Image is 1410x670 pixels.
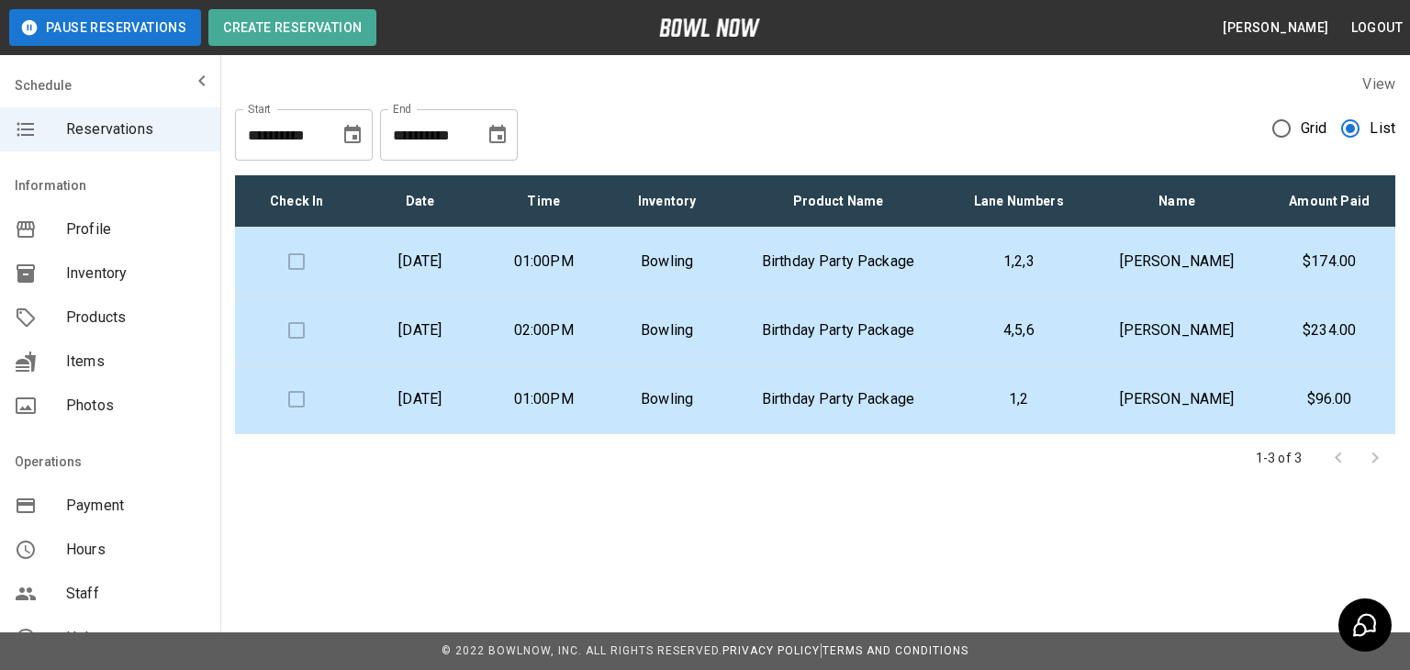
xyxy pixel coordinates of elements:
[334,117,371,153] button: Choose date, selected date is Aug 12, 2025
[744,388,933,410] p: Birthday Party Package
[1362,75,1395,93] label: View
[358,175,481,228] th: Date
[1301,117,1327,140] span: Grid
[1105,319,1248,341] p: [PERSON_NAME]
[1263,175,1395,228] th: Amount Paid
[620,251,713,273] p: Bowling
[66,495,206,517] span: Payment
[620,319,713,341] p: Bowling
[497,388,590,410] p: 01:00PM
[659,18,760,37] img: logo
[66,351,206,373] span: Items
[729,175,947,228] th: Product Name
[373,388,466,410] p: [DATE]
[744,319,933,341] p: Birthday Party Package
[497,319,590,341] p: 02:00PM
[962,251,1076,273] p: 1,2,3
[605,175,728,228] th: Inventory
[66,118,206,140] span: Reservations
[479,117,516,153] button: Choose date, selected date is Sep 12, 2025
[1256,449,1302,467] p: 1-3 of 3
[66,539,206,561] span: Hours
[962,319,1076,341] p: 4,5,6
[722,644,820,657] a: Privacy Policy
[66,583,206,605] span: Staff
[620,388,713,410] p: Bowling
[947,175,1091,228] th: Lane Numbers
[66,395,206,417] span: Photos
[822,644,968,657] a: Terms and Conditions
[66,262,206,285] span: Inventory
[482,175,605,228] th: Time
[1215,11,1336,45] button: [PERSON_NAME]
[1370,117,1395,140] span: List
[373,251,466,273] p: [DATE]
[1091,175,1263,228] th: Name
[66,307,206,329] span: Products
[208,9,376,46] button: Create Reservation
[1278,388,1381,410] p: $96.00
[9,9,201,46] button: Pause Reservations
[66,627,206,649] span: Help
[497,251,590,273] p: 01:00PM
[235,175,358,228] th: Check In
[962,388,1076,410] p: 1,2
[1105,388,1248,410] p: [PERSON_NAME]
[1278,251,1381,273] p: $174.00
[66,218,206,240] span: Profile
[1105,251,1248,273] p: [PERSON_NAME]
[442,644,722,657] span: © 2022 BowlNow, Inc. All Rights Reserved.
[1344,11,1410,45] button: Logout
[744,251,933,273] p: Birthday Party Package
[373,319,466,341] p: [DATE]
[1278,319,1381,341] p: $234.00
